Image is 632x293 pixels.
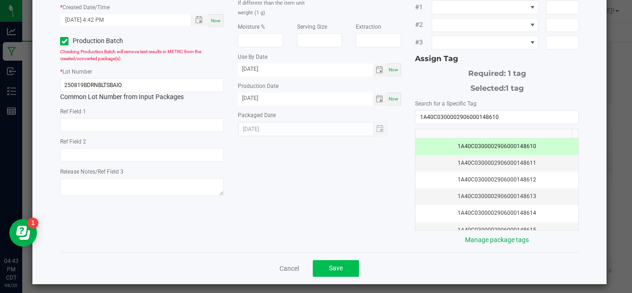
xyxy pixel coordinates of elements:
[297,23,327,31] label: Serving Size
[60,168,124,176] label: Release Notes/Ref Field 3
[62,3,110,12] label: Created Date/Time
[62,68,92,76] label: Lot Number
[211,18,221,23] span: Now
[415,37,431,47] span: #3
[415,64,579,79] div: Required: 1 tag
[61,14,181,26] input: Created Datetime
[415,100,477,108] label: Search for a Specific Tag
[9,219,37,247] iframe: Resource center
[389,67,398,72] span: Now
[373,93,387,106] span: Toggle calendar
[506,84,524,93] span: 1 tag
[432,18,539,32] span: NO DATA FOUND
[421,159,573,168] div: 1A40C0300002906000148611
[60,36,135,46] label: Production Batch
[389,96,398,101] span: Now
[415,20,431,30] span: #2
[432,36,539,50] span: NO DATA FOUND
[356,23,381,31] label: Extraction
[238,111,276,119] label: Packaged Date
[421,226,573,235] div: 1A40C0300002906000148615
[329,264,343,272] span: Save
[27,218,38,229] iframe: Resource center unread badge
[279,264,299,273] a: Cancel
[238,93,373,104] input: Date
[373,63,387,76] span: Toggle calendar
[421,175,573,184] div: 1A40C0300002906000148612
[60,137,86,146] label: Ref Field 2
[238,53,267,61] label: Use By Date
[60,78,224,102] div: Common Lot Number from Input Packages
[465,236,529,243] a: Manage package tags
[313,260,359,277] button: Save
[238,23,265,31] label: Moisture %
[191,14,209,26] span: Toggle popup
[415,53,579,64] div: Assign Tag
[238,82,279,90] label: Production Date
[432,0,539,14] span: NO DATA FOUND
[415,79,579,94] div: Selected:
[421,209,573,218] div: 1A40C0300002906000148614
[60,107,86,116] label: Ref Field 1
[238,63,373,75] input: Date
[421,142,573,151] div: 1A40C0300002906000148610
[415,2,431,12] span: #1
[60,49,201,61] span: Checking Production Batch will remove test results in METRC from the created/converted package(s).
[421,192,573,201] div: 1A40C0300002906000148613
